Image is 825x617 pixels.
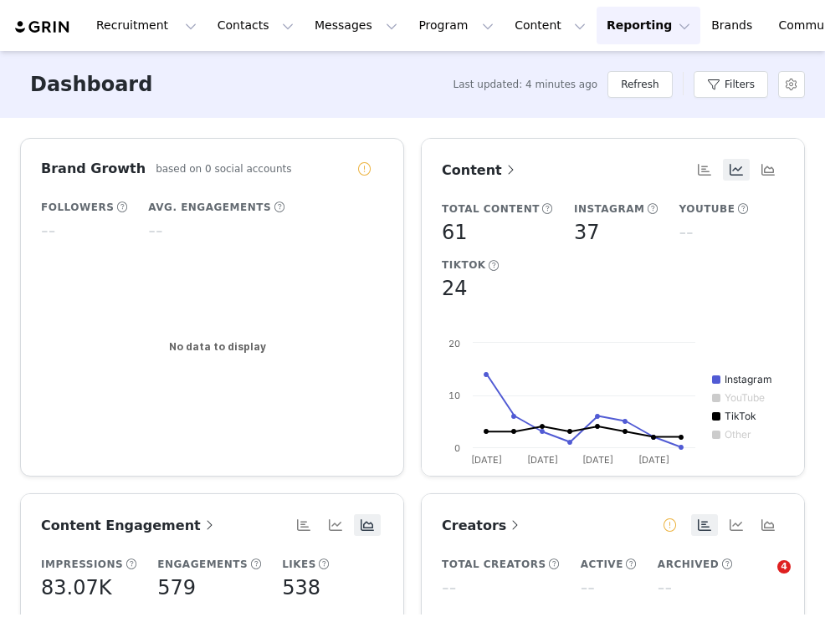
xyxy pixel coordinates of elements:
[148,216,162,246] h5: --
[582,454,613,466] text: [DATE]
[41,200,114,215] h5: Followers
[527,454,558,466] text: [DATE]
[442,273,468,303] h5: 24
[305,7,407,44] button: Messages
[41,518,218,533] span: Content Engagement
[574,201,645,217] h5: Instagram
[41,557,123,572] h5: Impressions
[442,160,519,181] a: Content
[41,159,146,179] h3: Brand Growth
[442,162,519,178] span: Content
[169,340,266,353] text: No data to display
[777,560,791,574] span: 4
[41,515,218,536] a: Content Engagement
[597,7,700,44] button: Reporting
[607,71,672,98] button: Refresh
[679,217,693,247] h5: --
[658,557,719,572] h5: Archived
[442,557,546,572] h5: Total Creators
[148,200,271,215] h5: Avg. Engagements
[282,557,316,572] h5: Likes
[581,573,595,603] h5: --
[442,518,523,533] span: Creators
[442,217,468,247] h5: 61
[471,454,502,466] text: [DATE]
[282,573,320,603] h5: 538
[581,557,623,572] h5: Active
[208,7,304,44] button: Contacts
[86,7,207,44] button: Recruitment
[448,390,460,401] text: 10
[30,69,152,99] h3: Dashboard
[638,454,669,466] text: [DATE]
[13,19,72,35] img: grin logo
[701,7,767,44] a: Brands
[725,373,772,385] text: Instagram
[448,338,460,349] text: 20
[442,258,486,273] h5: TikTok
[743,560,783,600] iframe: Intercom live chat
[694,71,768,98] button: Filters
[574,217,600,247] h5: 37
[658,573,672,603] h5: --
[41,573,111,603] h5: 83.07K
[453,77,597,92] span: Last updated: 4 minutes ago
[679,201,735,217] h5: YouTube
[725,428,751,441] text: Other
[725,391,765,404] text: YouTube
[156,161,291,176] h5: based on 0 social accounts
[442,515,523,536] a: Creators
[41,216,55,246] h5: --
[442,573,456,603] h5: --
[454,442,460,454] text: 0
[442,201,540,217] h5: Total Content
[505,7,596,44] button: Content
[408,7,504,44] button: Program
[725,410,756,422] text: TikTok
[157,573,196,603] h5: 579
[157,557,248,572] h5: Engagements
